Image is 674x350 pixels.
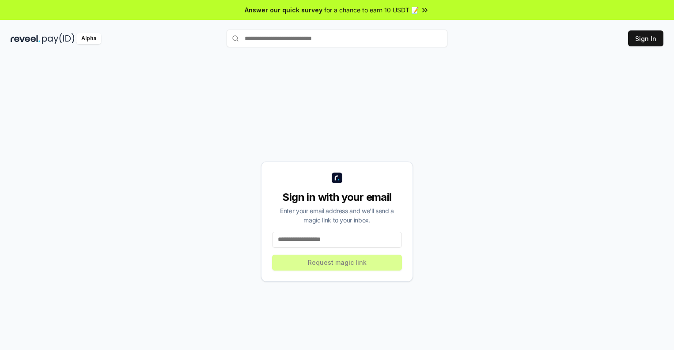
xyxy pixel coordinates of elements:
[11,33,40,44] img: reveel_dark
[76,33,101,44] div: Alpha
[332,173,342,183] img: logo_small
[628,30,663,46] button: Sign In
[272,190,402,204] div: Sign in with your email
[42,33,75,44] img: pay_id
[324,5,419,15] span: for a chance to earn 10 USDT 📝
[272,206,402,225] div: Enter your email address and we’ll send a magic link to your inbox.
[245,5,322,15] span: Answer our quick survey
